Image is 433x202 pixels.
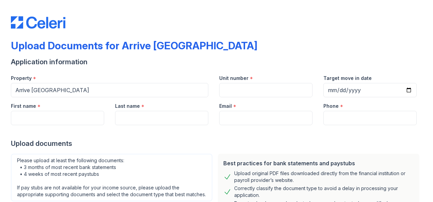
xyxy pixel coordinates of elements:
[223,159,414,167] div: Best practices for bank statements and paystubs
[11,57,422,67] div: Application information
[11,16,65,29] img: CE_Logo_Blue-a8612792a0a2168367f1c8372b55b34899dd931a85d93a1a3d3e32e68fde9ad4.png
[11,154,212,201] div: Please upload at least the following documents: • 3 months of most recent bank statements • 4 wee...
[219,103,232,110] label: Email
[323,75,372,82] label: Target move in date
[234,185,414,199] div: Correctly classify the document type to avoid a delay in processing your application.
[11,139,422,148] div: Upload documents
[11,103,36,110] label: First name
[11,39,257,52] div: Upload Documents for Arrive [GEOGRAPHIC_DATA]
[234,170,414,184] div: Upload original PDF files downloaded directly from the financial institution or payroll provider’...
[115,103,140,110] label: Last name
[11,75,32,82] label: Property
[323,103,339,110] label: Phone
[219,75,248,82] label: Unit number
